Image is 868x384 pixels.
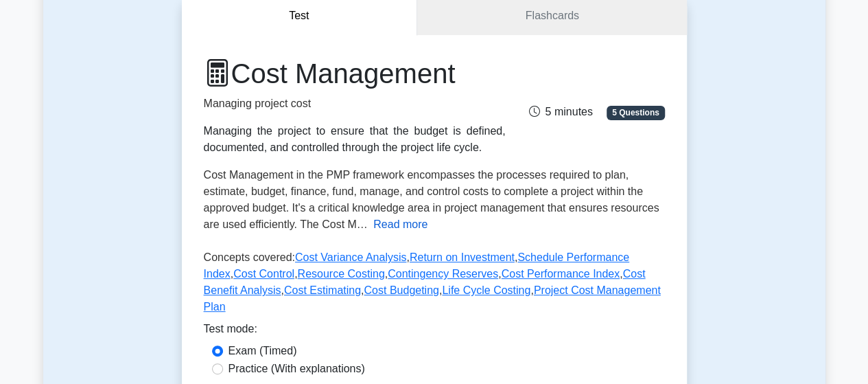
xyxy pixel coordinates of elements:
a: Life Cycle Costing [442,284,530,296]
a: Return on Investment [410,251,515,263]
span: Cost Management in the PMP framework encompasses the processes required to plan, estimate, budget... [204,169,659,230]
a: Cost Control [233,268,294,280]
div: Managing the project to ensure that the budget is defined, documented, and controlled through the... [204,123,506,156]
h1: Cost Management [204,57,506,90]
label: Practice (With explanations) [228,361,365,377]
p: Concepts covered: , , , , , , , , , , , [204,249,665,321]
a: Contingency Reserves [388,268,498,280]
a: Schedule Performance Index [204,251,630,280]
p: Managing project cost [204,95,506,112]
div: Test mode: [204,321,665,343]
a: Cost Performance Index [502,268,620,280]
a: Cost Benefit Analysis [204,268,646,296]
a: Cost Estimating [284,284,361,296]
span: 5 minutes [528,106,592,117]
a: Cost Variance Analysis [295,251,406,263]
label: Exam (Timed) [228,343,297,359]
span: 5 Questions [607,106,664,120]
a: Cost Budgeting [364,284,438,296]
button: Read more [373,216,427,233]
a: Resource Costing [297,268,384,280]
